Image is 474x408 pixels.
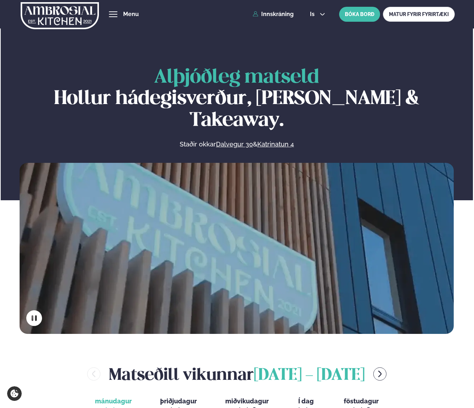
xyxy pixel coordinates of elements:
span: Í dag [297,397,315,406]
span: is [310,11,317,17]
a: Cookie settings [7,386,22,401]
button: menu-btn-right [373,367,386,381]
span: [DATE] - [DATE] [254,368,365,383]
span: Alþjóðleg matseld [154,68,319,87]
button: BÓKA BORÐ [339,7,380,22]
img: logo [21,1,99,30]
span: miðvikudagur [225,397,269,405]
button: is [304,11,331,17]
a: Innskráning [253,11,294,17]
h2: Matseðill vikunnar [109,362,365,386]
p: Staðir okkar & [102,140,371,149]
a: Katrinatun 4 [257,140,294,149]
span: þriðjudagur [160,397,197,405]
button: menu-btn-left [87,367,100,381]
h1: Hollur hádegisverður, [PERSON_NAME] & Takeaway. [20,67,454,131]
a: Dalvegur 30 [216,140,253,149]
a: MATUR FYRIR FYRIRTÆKI [383,7,455,22]
button: hamburger [109,10,117,19]
span: föstudagur [344,397,379,405]
span: mánudagur [95,397,132,405]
